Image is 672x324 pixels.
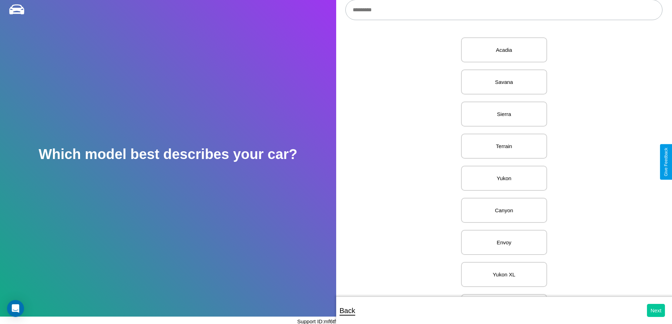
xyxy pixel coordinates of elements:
[469,109,539,119] p: Sierra
[38,146,297,162] h2: Which model best describes your car?
[469,173,539,183] p: Yukon
[469,206,539,215] p: Canyon
[469,77,539,87] p: Savana
[340,304,355,317] p: Back
[469,45,539,55] p: Acadia
[469,141,539,151] p: Terrain
[647,304,665,317] button: Next
[7,300,24,317] div: Open Intercom Messenger
[469,270,539,279] p: Yukon XL
[664,148,668,176] div: Give Feedback
[469,238,539,247] p: Envoy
